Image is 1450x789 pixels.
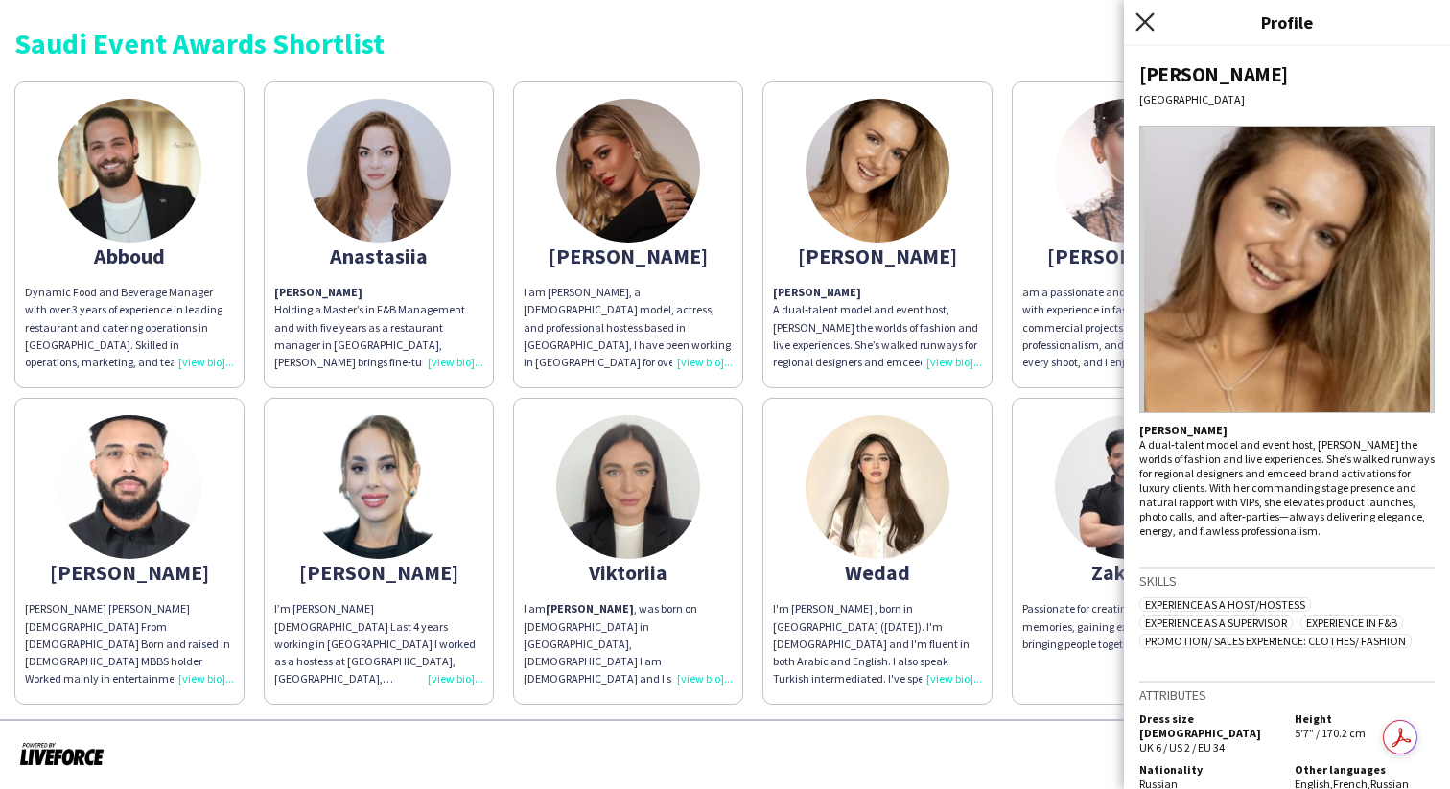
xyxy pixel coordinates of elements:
[773,285,861,299] strong: [PERSON_NAME]
[14,29,1436,58] div: Saudi Event Awards Shortlist
[1139,597,1311,612] span: Experience as a Host/Hostess
[58,415,201,559] img: thumb-68aafad417804.jpeg
[1139,686,1435,704] h3: Attributes
[1139,740,1225,754] span: UK 6 / US 2 / EU 34
[19,740,105,767] img: Powered by Liveforce
[806,99,949,243] img: thumb-68af2031136d1.jpeg
[556,415,700,559] img: thumb-68b016c7cdfa4.jpeg
[773,600,982,687] div: I'm [PERSON_NAME] , born in [GEOGRAPHIC_DATA] ([DATE]). I'm [DEMOGRAPHIC_DATA] and I'm fluent in ...
[1139,423,1435,538] p: A dual‑talent model and event host, [PERSON_NAME] the worlds of fashion and live experiences. She...
[1022,247,1231,265] div: [PERSON_NAME]
[1139,61,1435,87] div: [PERSON_NAME]
[556,99,700,243] img: thumb-63c2ec5856aa2.jpeg
[274,564,483,581] div: [PERSON_NAME]
[1139,615,1293,630] span: Experience as a Supervisor
[25,284,234,371] div: Dynamic Food and Beverage Manager with over 3 years of experience in leading restaurant and cater...
[773,284,982,371] p: A dual‑talent model and event host, [PERSON_NAME] the worlds of fashion and live experiences. She...
[1139,634,1412,648] span: Promotion/ Sales Experience: Clothes/ Fashion
[524,564,733,581] div: Viktoriia
[1022,284,1231,371] div: am a passionate and dedicated model with experience in fashion, editorial, and commercial project...
[1295,711,1435,726] h5: Height
[806,415,949,559] img: thumb-66b1e8f8832d0.jpeg
[524,600,733,687] div: , was born on [DEMOGRAPHIC_DATA] in [GEOGRAPHIC_DATA],[DEMOGRAPHIC_DATA] I am [DEMOGRAPHIC_DATA] ...
[1139,423,1228,437] strong: [PERSON_NAME]
[1055,415,1199,559] img: thumb-68aed9d0879d8.jpeg
[773,564,982,581] div: Wedad
[1022,600,1231,653] div: Passionate for creating memorable memories, gaining experience, and bringing people together.
[1139,762,1279,777] h5: Nationality
[1139,711,1279,740] h5: Dress size [DEMOGRAPHIC_DATA]
[524,601,546,615] span: I am
[1139,126,1435,413] img: Crew avatar or photo
[773,247,982,265] div: [PERSON_NAME]
[1295,762,1435,777] h5: Other languages
[25,600,234,687] div: [PERSON_NAME] [PERSON_NAME] [DEMOGRAPHIC_DATA] From [DEMOGRAPHIC_DATA] Born and raised in [DEMOGR...
[524,284,733,371] div: I am [PERSON_NAME], a [DEMOGRAPHIC_DATA] model, actress, and professional hostess based in [GEOGR...
[307,99,451,243] img: thumb-68af0d94421ea.jpg
[307,415,451,559] img: thumb-68af0adf58264.jpeg
[524,247,733,265] div: [PERSON_NAME]
[25,564,234,581] div: [PERSON_NAME]
[274,247,483,265] div: Anastasiia
[1055,99,1199,243] img: thumb-68aef1693931f.jpeg
[274,285,362,299] strong: [PERSON_NAME]
[1295,726,1366,740] span: 5'7" / 170.2 cm
[274,284,483,371] p: Holding a Master’s in F&B Management and with five years as a restaurant manager in [GEOGRAPHIC_D...
[1139,572,1435,590] h3: Skills
[1139,92,1435,106] div: [GEOGRAPHIC_DATA]
[1300,615,1403,630] span: Experience in F&B
[274,600,483,687] div: I’m [PERSON_NAME] [DEMOGRAPHIC_DATA] Last 4 years working in [GEOGRAPHIC_DATA] I worked as a host...
[1124,10,1450,35] h3: Profile
[1022,564,1231,581] div: Zakaria
[25,247,234,265] div: Abboud
[58,99,201,243] img: thumb-68af0f41afaf8.jpeg
[546,601,634,615] b: [PERSON_NAME]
